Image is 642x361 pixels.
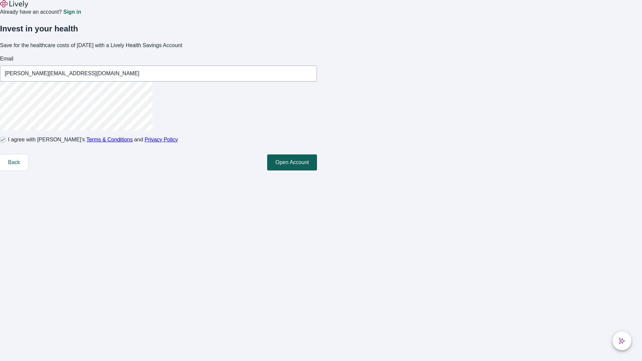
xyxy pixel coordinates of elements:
[86,137,133,142] a: Terms & Conditions
[145,137,178,142] a: Privacy Policy
[63,9,81,15] a: Sign in
[267,154,317,170] button: Open Account
[619,338,625,344] svg: Lively AI Assistant
[613,332,631,350] button: chat
[8,136,178,144] span: I agree with [PERSON_NAME]’s and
